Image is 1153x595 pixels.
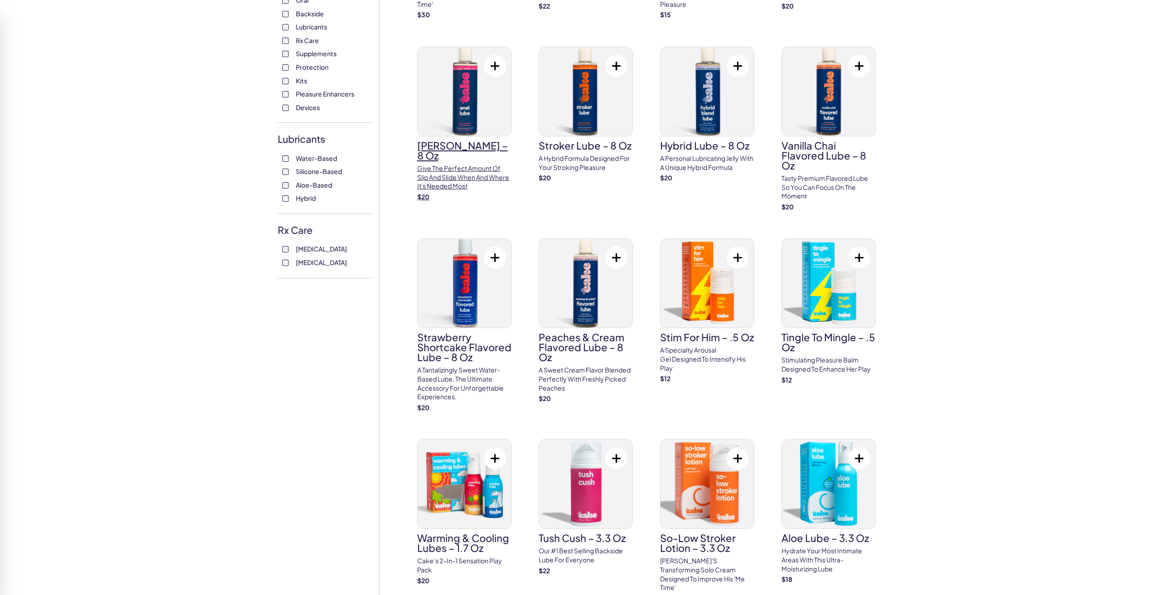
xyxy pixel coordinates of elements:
h3: Hybrid Lube – 8 oz [660,140,754,150]
strong: $ 20 [417,193,429,201]
span: Lubricants [296,21,327,33]
img: Anal Lube – 8 oz [418,47,511,136]
span: Silicone-Based [296,165,342,177]
p: Our #1 best selling backside lube for everyone [539,547,633,564]
a: Peaches & Cream Flavored Lube – 8 ozPeaches & Cream Flavored Lube – 8 ozA sweet cream flavor blen... [539,238,633,403]
h3: Stroker Lube – 8 oz [539,140,633,150]
img: Hybrid Lube – 8 oz [661,47,754,136]
strong: $ 22 [539,2,550,10]
a: Stim For Him – .5 ozStim For Him – .5 ozA specialty arousal gel designed to intensify his play$12 [660,238,754,383]
strong: $ 12 [782,376,792,384]
span: Protection [296,61,328,73]
strong: $ 20 [782,2,794,10]
span: Pleasure Enhancers [296,88,354,100]
h3: Tingle To Mingle – .5 oz [782,332,876,352]
input: Backside [282,11,289,17]
img: Peaches & Cream Flavored Lube – 8 oz [539,239,632,328]
strong: $ 20 [782,203,794,211]
p: A personal lubricating jelly with a unique hybrid formula [660,154,754,172]
h3: Vanilla Chai Flavored Lube – 8 oz [782,140,876,170]
a: Tush Cush – 3.3 ozTush Cush – 3.3 ozOur #1 best selling backside lube for everyone$22 [539,439,633,575]
input: Aloe-Based [282,182,289,189]
span: [MEDICAL_DATA] [296,243,347,255]
p: Tasty premium flavored lube so you can focus on the moment [782,174,876,201]
a: Anal Lube – 8 oz[PERSON_NAME] – 8 ozGive the perfect amount of slip and slide when and where it's... [417,47,511,201]
img: Stroker Lube – 8 oz [539,47,632,136]
input: Silicone-Based [282,169,289,175]
p: A tantalizingly sweet water-based lube, the ultimate accessory for unforgettable experiences. [417,366,511,401]
input: Lubricants [282,24,289,30]
img: Stim For Him – .5 oz [661,239,754,328]
strong: $ 20 [539,394,551,402]
a: Stroker Lube – 8 ozStroker Lube – 8 ozA hybrid formula designed for your stroking pleasure$20 [539,47,633,183]
p: Stimulating pleasure balm designed to enhance her play [782,356,876,373]
strong: $ 22 [539,566,550,575]
span: [MEDICAL_DATA] [296,256,347,268]
input: Supplements [282,51,289,57]
input: [MEDICAL_DATA] [282,260,289,266]
h3: Peaches & Cream Flavored Lube – 8 oz [539,332,633,362]
p: [PERSON_NAME]'s transforming solo cream designed to improve his 'me time' [660,556,754,592]
p: Give the perfect amount of slip and slide when and where it's needed most [417,164,511,191]
h3: [PERSON_NAME] – 8 oz [417,140,511,160]
p: A specialty arousal gel designed to intensify his play [660,346,754,372]
strong: $ 15 [660,10,671,19]
img: Tingle To Mingle – .5 oz [782,239,875,328]
span: Devices [296,102,320,113]
h3: Tush Cush – 3.3 oz [539,533,633,543]
input: Hybrid [282,195,289,202]
span: Water-Based [296,152,337,164]
p: Hydrate your most intimate areas with this ultra-moisturizing lube [782,547,876,573]
img: Aloe Lube – 3.3 oz [782,440,875,528]
span: Backside [296,8,324,19]
input: Rx Care [282,38,289,44]
strong: $ 18 [782,575,792,583]
h3: Aloe Lube – 3.3 oz [782,533,876,543]
a: Warming & Cooling Lubes – 1.7 ozWarming & Cooling Lubes – 1.7 ozCake’s 2-in-1 sensation play pack$20 [417,439,511,585]
p: A hybrid formula designed for your stroking pleasure [539,154,633,172]
strong: $ 20 [417,576,429,585]
strong: $ 12 [660,374,671,382]
input: [MEDICAL_DATA] [282,246,289,252]
input: Protection [282,64,289,71]
span: Kits [296,75,307,87]
h3: Stim For Him – .5 oz [660,332,754,342]
strong: $ 30 [417,10,430,19]
img: Warming & Cooling Lubes – 1.7 oz [418,440,511,528]
span: Supplements [296,48,337,59]
strong: $ 20 [660,174,672,182]
img: Strawberry Shortcake Flavored Lube – 8 oz [418,239,511,328]
input: Pleasure Enhancers [282,91,289,97]
img: So-Low Stroker Lotion – 3.3 oz [661,440,754,528]
span: Aloe-Based [296,179,332,191]
strong: $ 20 [539,174,551,182]
h3: So-Low Stroker Lotion – 3.3 oz [660,533,754,553]
a: Vanilla Chai Flavored Lube – 8 ozVanilla Chai Flavored Lube – 8 ozTasty premium flavored lube so ... [782,47,876,211]
span: Rx Care [296,34,319,46]
p: Cake’s 2-in-1 sensation play pack [417,556,511,574]
a: Strawberry Shortcake Flavored Lube – 8 ozStrawberry Shortcake Flavored Lube – 8 ozA tantalizingly... [417,238,511,412]
input: Kits [282,78,289,84]
input: Devices [282,105,289,111]
img: Tush Cush – 3.3 oz [539,440,632,528]
img: Vanilla Chai Flavored Lube – 8 oz [782,47,875,136]
p: A sweet cream flavor blended perfectly with freshly picked peaches [539,366,633,392]
h3: Strawberry Shortcake Flavored Lube – 8 oz [417,332,511,362]
h3: Warming & Cooling Lubes – 1.7 oz [417,533,511,553]
a: Aloe Lube – 3.3 ozAloe Lube – 3.3 ozHydrate your most intimate areas with this ultra-moisturizing... [782,439,876,584]
a: Tingle To Mingle – .5 ozTingle To Mingle – .5 ozStimulating pleasure balm designed to enhance her... [782,238,876,384]
a: Hybrid Lube – 8 ozHybrid Lube – 8 ozA personal lubricating jelly with a unique hybrid formula$20 [660,47,754,183]
input: Water-Based [282,155,289,162]
span: Hybrid [296,192,316,204]
strong: $ 20 [417,403,429,411]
